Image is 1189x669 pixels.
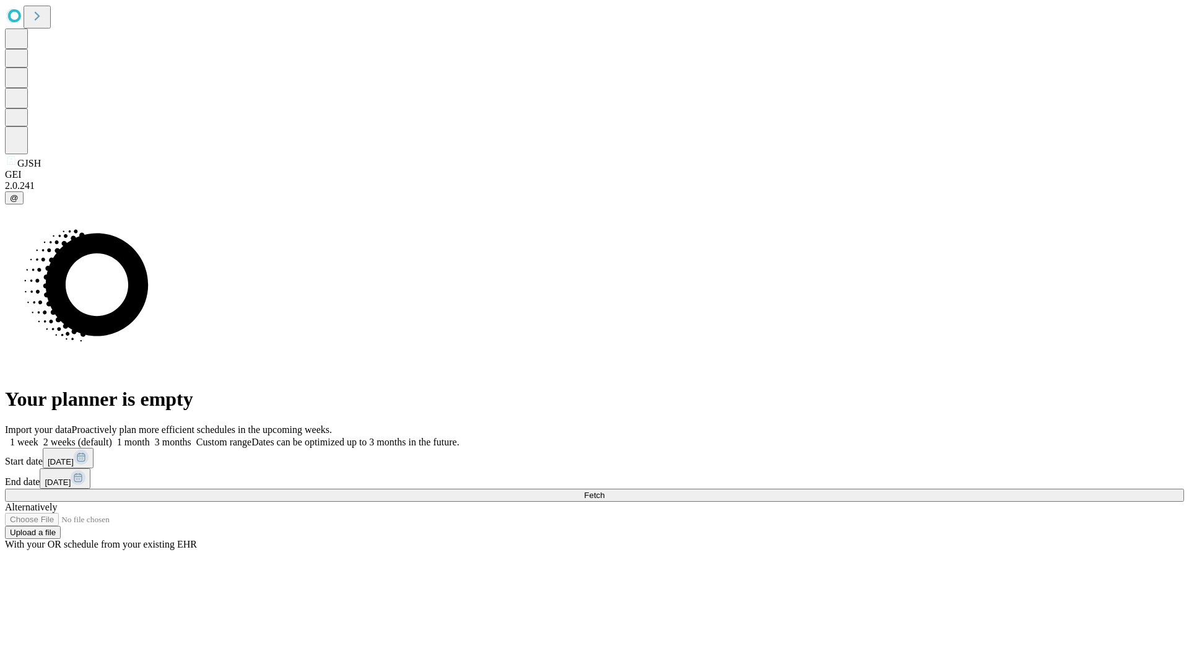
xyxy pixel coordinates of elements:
div: Start date [5,448,1184,468]
span: 1 week [10,437,38,447]
span: Dates can be optimized up to 3 months in the future. [251,437,459,447]
span: [DATE] [48,457,74,466]
span: @ [10,193,19,203]
button: [DATE] [43,448,94,468]
div: End date [5,468,1184,489]
span: 3 months [155,437,191,447]
button: Upload a file [5,526,61,539]
div: 2.0.241 [5,180,1184,191]
span: Proactively plan more efficient schedules in the upcoming weeks. [72,424,332,435]
span: Import your data [5,424,72,435]
h1: Your planner is empty [5,388,1184,411]
span: GJSH [17,158,41,168]
button: Fetch [5,489,1184,502]
button: @ [5,191,24,204]
span: Alternatively [5,502,57,512]
span: Fetch [584,491,604,500]
span: Custom range [196,437,251,447]
span: 1 month [117,437,150,447]
span: 2 weeks (default) [43,437,112,447]
button: [DATE] [40,468,90,489]
div: GEI [5,169,1184,180]
span: [DATE] [45,478,71,487]
span: With your OR schedule from your existing EHR [5,539,197,549]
